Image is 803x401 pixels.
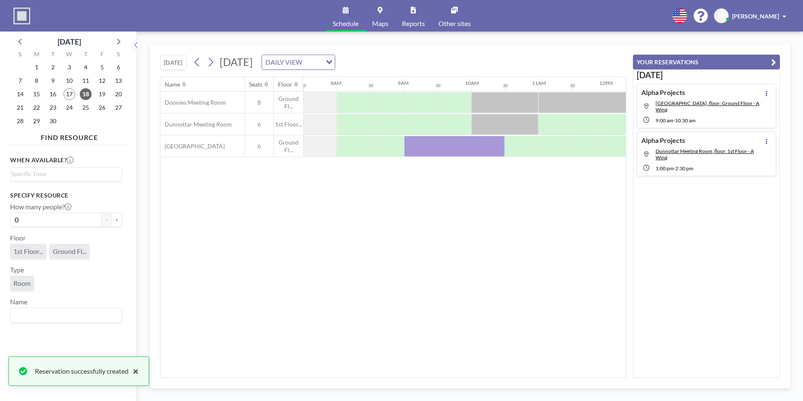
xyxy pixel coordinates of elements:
[249,81,262,88] div: Seats
[674,165,675,171] span: -
[47,115,59,127] span: Tuesday, September 30, 2025
[29,50,45,61] div: M
[10,234,26,242] label: Floor
[305,57,321,68] input: Search for option
[274,95,303,110] span: Ground Fl...
[10,130,129,142] h4: FIND RESOURCE
[113,88,124,100] span: Saturday, September 20, 2025
[110,50,126,61] div: S
[80,61,92,73] span: Thursday, September 4, 2025
[58,36,81,47] div: [DATE]
[245,99,273,106] span: 8
[732,13,779,20] span: [PERSON_NAME]
[398,80,409,86] div: 9AM
[10,203,71,211] label: How many people?
[264,57,304,68] span: DAILY VIEW
[10,298,27,306] label: Name
[80,75,92,87] span: Thursday, September 11, 2025
[274,121,303,128] span: 1st Floor...
[278,81,292,88] div: Floor
[10,168,121,180] div: Search for option
[96,88,108,100] span: Friday, September 19, 2025
[368,83,373,88] div: 30
[61,50,78,61] div: W
[718,12,724,20] span: JR
[245,142,273,150] span: 6
[13,8,30,24] img: organization-logo
[63,75,75,87] span: Wednesday, September 10, 2025
[96,75,108,87] span: Friday, September 12, 2025
[11,310,117,321] input: Search for option
[10,192,122,199] h3: Specify resource
[13,279,31,288] span: Room
[14,115,26,127] span: Sunday, September 28, 2025
[165,81,180,88] div: Name
[331,80,341,86] div: 8AM
[673,117,675,124] span: -
[14,102,26,113] span: Sunday, September 21, 2025
[31,88,42,100] span: Monday, September 15, 2025
[301,83,306,88] div: 30
[656,117,673,124] span: 9:00 AM
[129,366,139,376] button: close
[333,20,359,27] span: Schedule
[31,75,42,87] span: Monday, September 8, 2025
[63,88,75,100] span: Wednesday, September 17, 2025
[675,117,695,124] span: 10:30 AM
[14,75,26,87] span: Sunday, September 7, 2025
[599,80,613,86] div: 12PM
[13,247,43,256] span: 1st Floor...
[637,70,776,80] h3: [DATE]
[80,102,92,113] span: Thursday, September 25, 2025
[220,55,253,68] span: [DATE]
[675,165,693,171] span: 2:30 PM
[641,136,685,145] h4: Alpha Projects
[31,61,42,73] span: Monday, September 1, 2025
[262,55,335,69] div: Search for option
[96,102,108,113] span: Friday, September 26, 2025
[656,165,674,171] span: 1:00 PM
[47,102,59,113] span: Tuesday, September 23, 2025
[160,121,232,128] span: Dunnottar Meeting Room
[10,308,121,322] div: Search for option
[45,50,61,61] div: T
[63,102,75,113] span: Wednesday, September 24, 2025
[112,213,122,227] button: +
[532,80,546,86] div: 11AM
[656,100,759,113] span: Loirston Meeting Room, floor: Ground Floor - A Wing
[113,75,124,87] span: Saturday, September 13, 2025
[12,50,29,61] div: S
[160,55,186,70] button: [DATE]
[633,55,780,69] button: YOUR RESERVATIONS
[113,102,124,113] span: Saturday, September 27, 2025
[402,20,425,27] span: Reports
[641,88,685,97] h4: Alpha Projects
[656,148,754,161] span: Dunnottar Meeting Room, floor: 1st Floor - A Wing
[77,50,94,61] div: T
[11,169,117,179] input: Search for option
[10,266,24,274] label: Type
[31,102,42,113] span: Monday, September 22, 2025
[47,75,59,87] span: Tuesday, September 9, 2025
[53,247,86,256] span: Ground Fl...
[570,83,575,88] div: 30
[274,139,303,153] span: Ground Fl...
[94,50,110,61] div: F
[31,115,42,127] span: Monday, September 29, 2025
[436,83,441,88] div: 30
[35,366,129,376] div: Reservation successfully created
[160,99,226,106] span: Doonies Meeting Room
[245,121,273,128] span: 6
[465,80,479,86] div: 10AM
[63,61,75,73] span: Wednesday, September 3, 2025
[80,88,92,100] span: Thursday, September 18, 2025
[102,213,112,227] button: -
[113,61,124,73] span: Saturday, September 6, 2025
[503,83,508,88] div: 30
[160,142,225,150] span: [GEOGRAPHIC_DATA]
[96,61,108,73] span: Friday, September 5, 2025
[14,88,26,100] span: Sunday, September 14, 2025
[438,20,471,27] span: Other sites
[47,61,59,73] span: Tuesday, September 2, 2025
[372,20,388,27] span: Maps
